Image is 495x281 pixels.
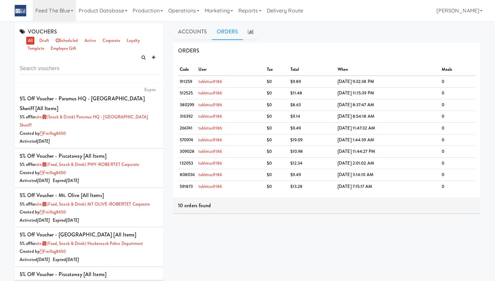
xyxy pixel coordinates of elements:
a: tabletus9186 [198,160,222,166]
td: 309028 [178,146,197,158]
a: employee gift [49,45,78,53]
span: $9.49 [290,171,301,178]
td: 316392 [178,111,197,123]
a: site:(Food, Snack & Drink) PWY-ROBERTET Corporate [35,161,139,168]
td: 0 [440,169,475,181]
td: 570974 [178,134,197,146]
a: all [26,37,34,45]
span: $13.28 [290,183,303,190]
a: scheduled [54,37,80,45]
div: 5% off Voucher - Paramus HQ - [GEOGRAPHIC_DATA] Sheriff [All Items] [20,94,158,113]
a: freillag8650 [39,130,66,136]
td: 0 [440,88,475,99]
span: VOUCHERS [20,28,57,35]
li: 5% off Voucher - Piscataway [All Items]5% offforsite:(Food, Snack & Drink) PWY-ROBERTET Corporate... [15,149,163,188]
div: 5% off Voucher - Piscataway [All Items] [20,270,106,279]
li: Expire5% off Voucher - Paramus HQ - [GEOGRAPHIC_DATA] Sheriff [All Items]5% offforsite:(Snack & D... [15,83,163,149]
span: $9.14 [290,113,301,119]
a: tabletus9186 [198,137,222,143]
span: Created by [20,209,66,215]
a: ORDERS [212,24,243,40]
div: 5% off Voucher - [GEOGRAPHIC_DATA] [All Items] [20,230,137,240]
td: [DATE] 11:15:39 PM [336,88,440,99]
span: for [31,161,139,168]
a: tabletus9186 [198,78,222,85]
span: $19.09 [290,137,303,143]
i: [DATE] [66,256,79,263]
a: site:(Food, Snack & Drink) MT OLIVE-ROBERTET Corporate [35,201,150,207]
td: $0 [265,99,289,111]
td: [DATE] 7:15:17 AM [336,181,440,192]
span: Expired [53,217,79,223]
a: tabletus9186 [198,171,222,178]
td: $0 [265,157,289,169]
li: 5% off Voucher - Mt. Olive [All items]5% offforsite:(Food, Snack & Drink) MT OLIVE-ROBERTET Corpo... [15,188,163,227]
td: 0 [440,146,475,158]
span: Expired [53,256,79,263]
span: Created by [20,130,66,136]
td: $0 [265,146,289,158]
th: meals [440,64,475,76]
span: $8.63 [290,102,301,108]
img: Micromart [15,5,26,16]
input: Search vouchers [20,63,158,75]
a: tabletus9186 [198,102,222,108]
td: $0 [265,181,289,192]
td: 266741 [178,123,197,134]
i: [DATE] [37,177,50,184]
div: 5% off Voucher - Mt. Olive [All items] [20,191,104,200]
span: $9.89 [290,78,301,85]
td: $0 [265,169,289,181]
td: 0 [440,123,475,134]
a: tabletus9186 [198,113,222,119]
a: template [26,45,46,53]
td: [DATE] 2:01:02 AM [336,157,440,169]
a: Expire [144,87,156,93]
span: $9.49 [290,125,301,131]
a: tabletus9186 [198,125,222,131]
td: [DATE] 1:44:39 AM [336,134,440,146]
span: Created by [20,248,66,254]
th: tax [265,64,289,76]
a: corporate [101,37,122,45]
a: tabletus9186 [198,148,222,154]
span: Activated [20,138,50,144]
td: 0 [440,99,475,111]
td: 512525 [178,88,197,99]
div: 5% off [20,113,158,129]
td: [DATE] 8:37:47 AM [336,99,440,111]
span: Activated [20,256,50,263]
td: 0 [440,181,475,192]
span: $10.98 [290,148,303,154]
span: for [20,114,148,128]
i: [DATE] [66,217,79,223]
td: $0 [265,111,289,123]
td: 0 [440,111,475,123]
td: 0 [440,76,475,88]
div: 5% off Voucher - Piscataway [All Items] [20,151,106,161]
div: 5% off [20,161,158,169]
span: Created by [20,170,66,176]
td: [DATE] 8:54:18 AM [336,111,440,123]
td: $0 [265,134,289,146]
a: Accounts [173,24,212,40]
span: $12.34 [290,160,303,166]
td: $0 [265,76,289,88]
td: [DATE] 9:32:38 PM [336,76,440,88]
th: user [197,64,265,76]
th: code [178,64,197,76]
a: freillag8650 [39,170,66,176]
span: Activated [20,177,50,184]
i: [DATE] [37,217,50,223]
td: [DATE] 3:14:10 AM [336,169,440,181]
td: [DATE] 11:44:27 PM [336,146,440,158]
td: [DATE] 11:47:32 AM [336,123,440,134]
td: 0 [440,134,475,146]
td: 132053 [178,157,197,169]
a: tabletus9186 [198,90,222,96]
span: ORDERS [178,47,200,54]
td: $0 [265,88,289,99]
th: total [289,64,336,76]
div: 10 orders found [173,197,480,214]
span: $11.48 [290,90,302,96]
